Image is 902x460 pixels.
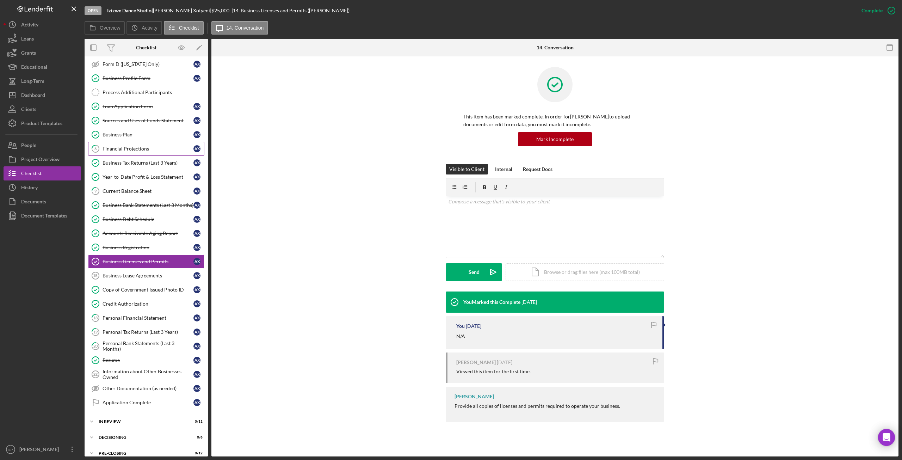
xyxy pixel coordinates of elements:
[446,263,502,281] button: Send
[153,8,211,13] div: [PERSON_NAME] Xotyeni |
[103,315,193,321] div: Personal Financial Statement
[88,212,204,226] a: Business Debt ScheduleAX
[190,419,203,424] div: 0 / 11
[88,325,204,339] a: 19Personal Tax Returns (Last 3 Years)AX
[88,99,204,114] a: Loan Application FormAX
[4,46,81,60] button: Grants
[103,61,193,67] div: Form D ([US_STATE] Only)
[164,21,204,35] button: Checklist
[193,131,200,138] div: A X
[4,102,81,116] button: Clients
[88,269,204,283] a: 15Business Lease AgreementsAX
[193,300,200,307] div: A X
[193,188,200,195] div: A X
[88,184,204,198] a: 9Current Balance SheetAX
[193,103,200,110] div: A X
[449,164,484,174] div: Visible to Client
[456,323,465,329] div: You
[21,74,44,90] div: Long-Term
[18,442,63,458] div: [PERSON_NAME]
[456,369,531,374] div: Viewed this item for the first time.
[21,18,38,33] div: Activity
[103,118,193,123] div: Sources and Uses of Funds Statement
[85,6,101,15] div: Open
[190,451,203,455] div: 0 / 12
[4,166,81,180] button: Checklist
[4,18,81,32] button: Activity
[93,274,97,278] tspan: 15
[4,74,81,88] button: Long-Term
[193,216,200,223] div: A X
[88,198,204,212] a: Business Bank Statements (Last 3 Months)AX
[103,75,193,81] div: Business Profile Form
[21,152,60,168] div: Project Overview
[88,311,204,325] a: 18Personal Financial StatementAX
[4,138,81,152] button: People
[190,435,203,440] div: 0 / 6
[103,357,193,363] div: Resume
[193,357,200,364] div: A X
[88,240,204,254] a: Business RegistrationAX
[94,146,97,151] tspan: 6
[21,195,46,210] div: Documents
[103,329,193,335] div: Personal Tax Returns (Last 3 Years)
[93,315,98,320] tspan: 18
[21,180,38,196] div: History
[193,343,200,350] div: A X
[88,128,204,142] a: Business PlanAX
[103,146,193,152] div: Financial Projections
[179,25,199,31] label: Checklist
[861,4,883,18] div: Complete
[4,209,81,223] button: Document Templates
[88,297,204,311] a: Credit AuthorizationAX
[497,360,512,365] time: 2025-07-20 20:51
[88,156,204,170] a: Business Tax Returns (Last 3 Years)AX
[211,21,268,35] button: 14. Conversation
[88,71,204,85] a: Business Profile FormAX
[88,254,204,269] a: Business Licenses and PermitsAX
[99,419,185,424] div: In Review
[94,189,97,193] tspan: 9
[107,8,153,13] div: |
[4,60,81,74] button: Educational
[21,209,67,225] div: Document Templates
[136,45,156,50] div: Checklist
[193,314,200,321] div: A X
[456,360,496,365] div: [PERSON_NAME]
[193,244,200,251] div: A X
[231,8,350,13] div: | 14. Business Licenses and Permits ([PERSON_NAME])
[193,230,200,237] div: A X
[107,7,152,13] b: Izizwe Dance Studio
[463,299,520,305] div: You Marked this Complete
[103,216,193,222] div: Business Debt Schedule
[21,60,47,76] div: Educational
[4,180,81,195] button: History
[100,25,120,31] label: Overview
[193,75,200,82] div: A X
[88,170,204,184] a: Year-to-Date Profit & Loss StatementAX
[21,102,36,118] div: Clients
[103,273,193,278] div: Business Lease Agreements
[21,138,36,154] div: People
[193,329,200,336] div: A X
[463,113,647,129] p: This item has been marked complete. In order for [PERSON_NAME] to upload documents or edit form d...
[103,202,193,208] div: Business Bank Statements (Last 3 Months)
[93,344,98,348] tspan: 20
[193,145,200,152] div: A X
[536,132,574,146] div: Mark Incomplete
[4,195,81,209] button: Documents
[4,88,81,102] button: Dashboard
[193,399,200,406] div: A X
[103,188,193,194] div: Current Balance Sheet
[103,174,193,180] div: Year-to-Date Profit & Loss Statement
[4,116,81,130] a: Product Templates
[193,173,200,180] div: A X
[88,381,204,395] a: Other Documentation (as needed)AX
[469,263,480,281] div: Send
[211,7,229,13] span: $25,000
